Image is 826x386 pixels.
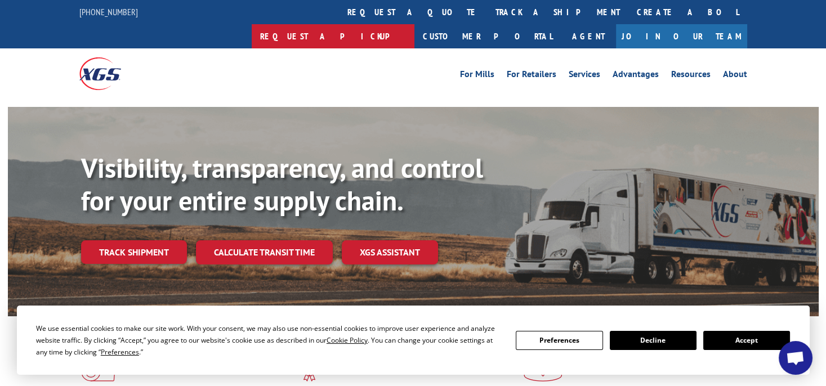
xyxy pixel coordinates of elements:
[79,6,138,17] a: [PHONE_NUMBER]
[569,70,600,82] a: Services
[327,335,368,345] span: Cookie Policy
[516,331,602,350] button: Preferences
[81,240,187,264] a: Track shipment
[342,240,438,264] a: XGS ASSISTANT
[414,24,561,48] a: Customer Portal
[81,150,483,218] b: Visibility, transparency, and control for your entire supply chain.
[723,70,747,82] a: About
[703,331,790,350] button: Accept
[613,70,659,82] a: Advantages
[561,24,616,48] a: Agent
[252,24,414,48] a: Request a pickup
[507,70,556,82] a: For Retailers
[36,322,502,358] div: We use essential cookies to make our site work. With your consent, we may also use non-essential ...
[610,331,696,350] button: Decline
[101,347,139,357] span: Preferences
[779,341,812,375] div: Open chat
[196,240,333,264] a: Calculate transit time
[616,24,747,48] a: Join Our Team
[671,70,711,82] a: Resources
[17,306,810,375] div: Cookie Consent Prompt
[460,70,494,82] a: For Mills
